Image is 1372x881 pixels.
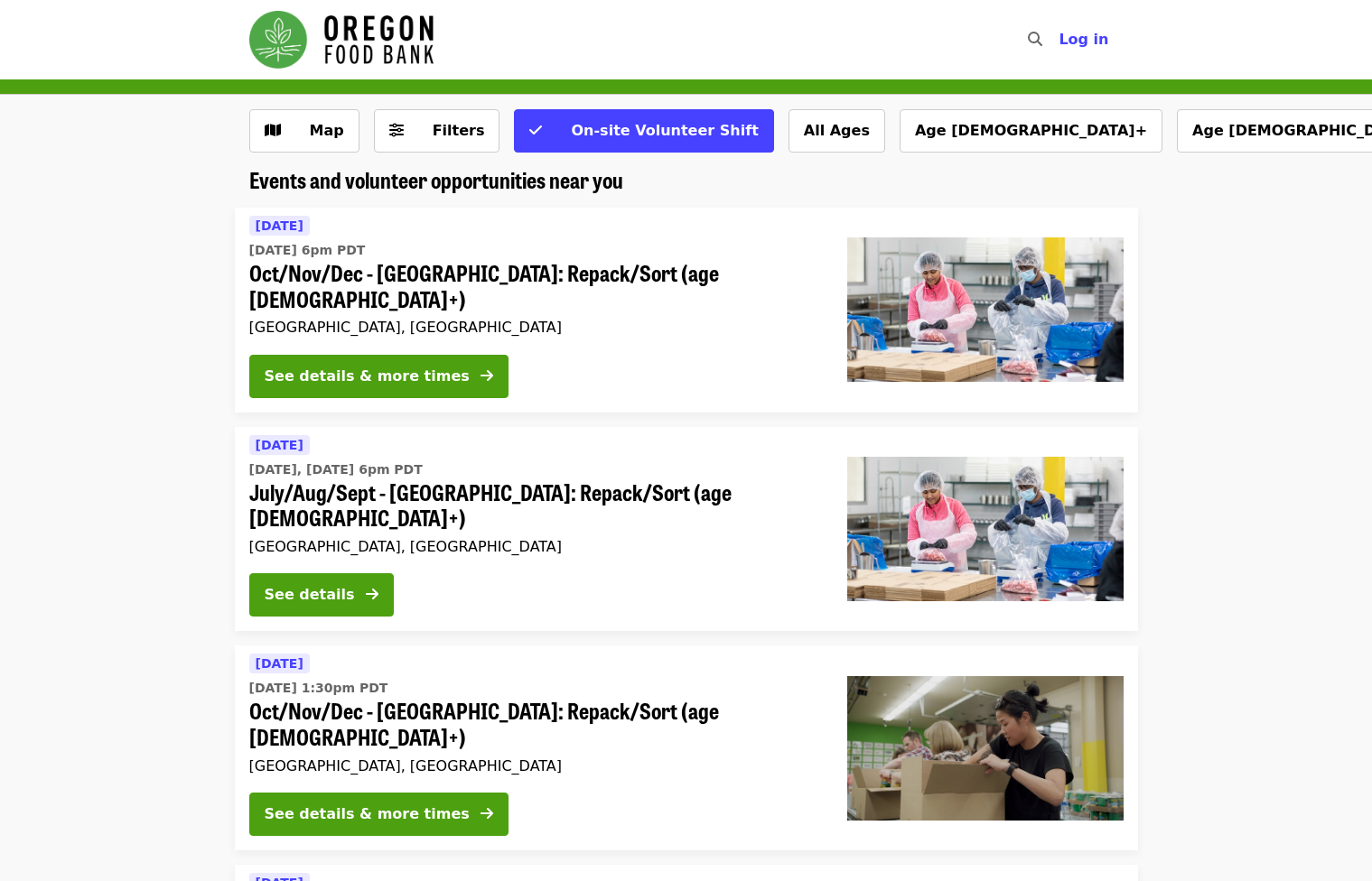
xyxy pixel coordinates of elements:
[389,122,404,139] i: sliders-h icon
[249,319,818,336] div: [GEOGRAPHIC_DATA], [GEOGRAPHIC_DATA]
[249,260,818,312] span: Oct/Nov/Dec - [GEOGRAPHIC_DATA]: Repack/Sort (age [DEMOGRAPHIC_DATA]+)
[481,805,493,822] i: arrow-right icon
[235,208,1138,413] a: See details for "Oct/Nov/Dec - Beaverton: Repack/Sort (age 10+)"
[374,109,500,153] button: Filters (0 selected)
[235,427,1138,632] a: See details for "July/Aug/Sept - Beaverton: Repack/Sort (age 10+)"
[249,538,818,555] div: [GEOGRAPHIC_DATA], [GEOGRAPHIC_DATA]
[249,698,818,750] span: Oct/Nov/Dec - [GEOGRAPHIC_DATA]: Repack/Sort (age [DEMOGRAPHIC_DATA]+)
[249,573,394,617] button: See details
[789,109,885,153] button: All Ages
[1053,18,1068,61] input: Search
[249,241,366,260] time: [DATE] 6pm PDT
[249,460,423,479] time: [DATE], [DATE] 6pm PDT
[265,366,470,387] div: See details & more times
[514,109,773,153] button: On-site Volunteer Shift
[256,218,303,233] span: [DATE]
[481,367,493,385] i: arrow-right icon
[249,479,818,532] span: July/Aug/Sept - [GEOGRAPHIC_DATA]: Repack/Sort (age [DEMOGRAPHIC_DATA]+)
[249,11,434,69] img: Oregon Food Bank - Home
[249,679,388,698] time: [DATE] 1:30pm PDT
[847,237,1124,382] img: Oct/Nov/Dec - Beaverton: Repack/Sort (age 10+) organized by Oregon Food Bank
[249,109,359,153] button: Show map view
[249,793,509,836] button: See details & more times
[256,438,303,452] span: [DATE]
[433,122,485,139] span: Filters
[249,163,623,195] span: Events and volunteer opportunities near you
[235,645,1138,850] a: See details for "Oct/Nov/Dec - Portland: Repack/Sort (age 8+)"
[900,109,1162,153] button: Age [DEMOGRAPHIC_DATA]+
[310,122,344,139] span: Map
[1059,31,1108,48] span: Log in
[847,676,1124,821] img: Oct/Nov/Dec - Portland: Repack/Sort (age 8+) organized by Oregon Food Bank
[847,457,1124,601] img: July/Aug/Sept - Beaverton: Repack/Sort (age 10+) organized by Oregon Food Bank
[249,757,818,774] div: [GEOGRAPHIC_DATA], [GEOGRAPHIC_DATA]
[1044,22,1123,58] button: Log in
[366,586,378,603] i: arrow-right icon
[265,122,281,139] i: map icon
[1028,31,1042,48] i: search icon
[249,355,509,398] button: See details & more times
[265,803,470,825] div: See details & more times
[256,656,303,671] span: [DATE]
[529,122,542,139] i: check icon
[265,584,355,606] div: See details
[571,122,758,139] span: On-site Volunteer Shift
